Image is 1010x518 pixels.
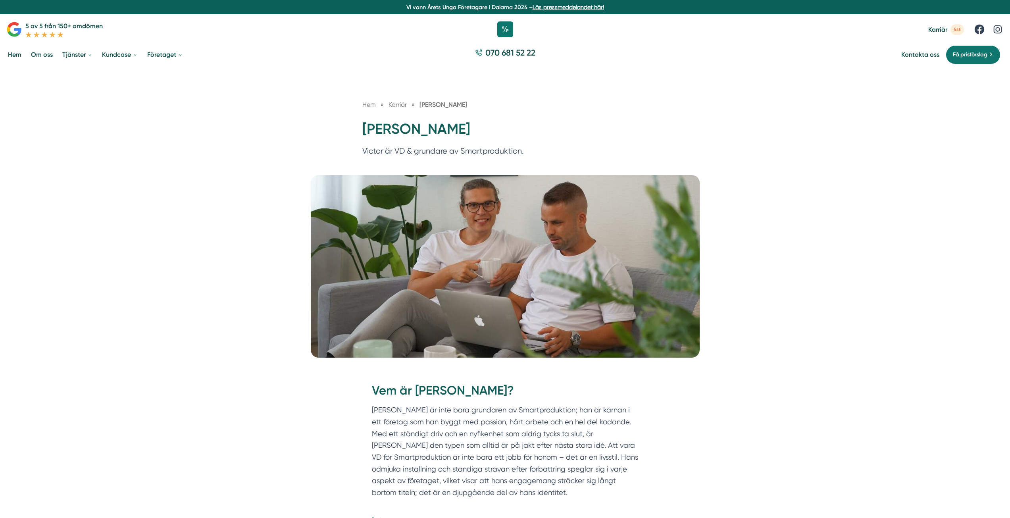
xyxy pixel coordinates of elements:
[372,382,639,404] h2: Vem är [PERSON_NAME]?
[953,50,987,59] span: Få prisförslag
[381,100,384,110] span: »
[362,100,648,110] nav: Breadcrumb
[25,21,103,31] p: 5 av 5 från 150+ omdömen
[946,45,1000,64] a: Få prisförslag
[389,101,407,108] span: Karriär
[311,175,700,358] img: Victor Blomberg
[901,51,939,58] a: Kontakta oss
[372,404,639,510] p: [PERSON_NAME] är inte bara grundaren av Smartproduktion; han är kärnan i ett företag som han bygg...
[6,44,23,65] a: Hem
[472,47,539,62] a: 070 681 52 22
[928,26,947,33] span: Karriär
[3,3,1007,11] p: Vi vann Årets Unga Företagare i Dalarna 2024 –
[419,101,467,108] a: [PERSON_NAME]
[100,44,139,65] a: Kundcase
[950,24,964,35] span: 4st
[412,100,415,110] span: »
[362,119,648,145] h1: [PERSON_NAME]
[29,44,54,65] a: Om oss
[61,44,94,65] a: Tjänster
[362,101,376,108] a: Hem
[389,101,408,108] a: Karriär
[146,44,185,65] a: Företaget
[533,4,604,10] a: Läs pressmeddelandet här!
[362,145,648,161] p: Victor är VD & grundare av Smartproduktion.
[485,47,535,58] span: 070 681 52 22
[928,24,964,35] a: Karriär 4st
